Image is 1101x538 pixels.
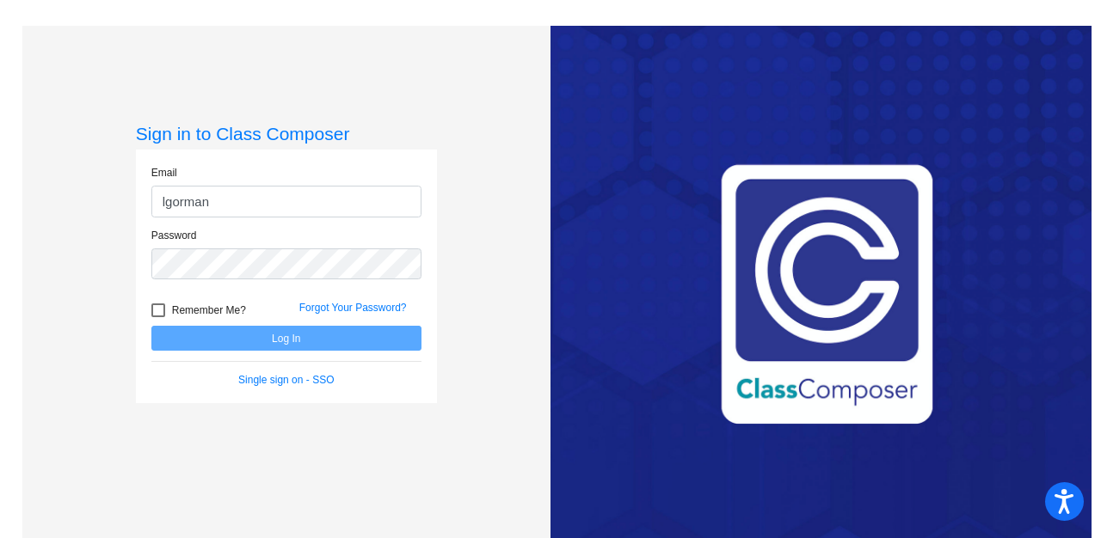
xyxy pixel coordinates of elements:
[151,165,177,180] label: Email
[172,300,246,321] span: Remember Me?
[238,374,334,386] a: Single sign on - SSO
[151,326,421,351] button: Log In
[299,302,407,314] a: Forgot Your Password?
[151,228,197,243] label: Password
[136,123,437,144] h3: Sign in to Class Composer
